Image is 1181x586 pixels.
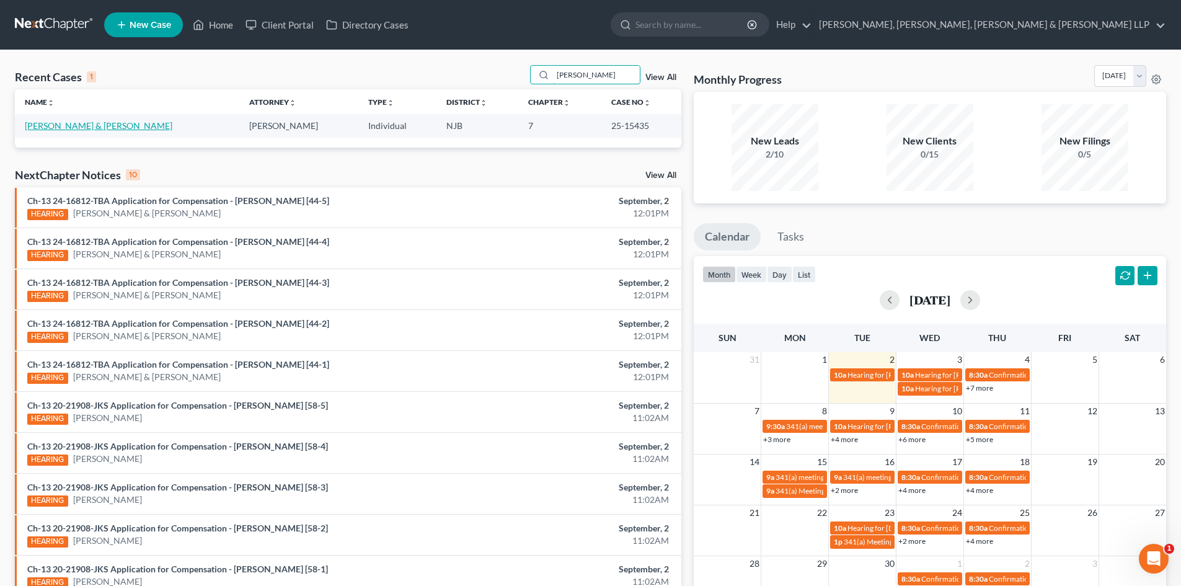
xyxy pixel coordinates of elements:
a: Nameunfold_more [25,97,55,107]
span: 1p [834,537,843,546]
span: 19 [1086,455,1099,469]
a: Home [187,14,239,36]
span: 14 [748,455,761,469]
a: [PERSON_NAME] & [PERSON_NAME] [73,330,221,342]
a: [PERSON_NAME], [PERSON_NAME], [PERSON_NAME] & [PERSON_NAME] LLP [813,14,1166,36]
a: [PERSON_NAME] & [PERSON_NAME] [73,248,221,260]
td: [PERSON_NAME] [239,114,358,137]
td: NJB [436,114,518,137]
a: [PERSON_NAME] [73,494,142,506]
span: 10a [834,422,846,431]
span: 27 [1154,505,1166,520]
a: [PERSON_NAME] [73,535,142,547]
a: +4 more [898,486,926,495]
span: 8:30a [969,422,988,431]
span: 13 [1154,404,1166,419]
span: 9:30a [766,422,785,431]
span: Hearing for [PERSON_NAME] [915,370,1012,380]
span: 8:30a [969,574,988,584]
span: 16 [883,455,896,469]
span: 341(a) meeting for [PERSON_NAME] [786,422,906,431]
span: 26 [1086,505,1099,520]
span: Hearing for [PERSON_NAME] [847,422,944,431]
h2: [DATE] [909,293,950,306]
div: September, 2 [463,317,669,330]
div: HEARING [27,495,68,507]
input: Search by name... [635,13,749,36]
a: +5 more [966,435,993,444]
div: September, 2 [463,399,669,412]
span: 3 [1091,556,1099,571]
span: Sat [1125,332,1140,343]
button: list [792,266,816,283]
a: Ch-13 24-16812-TBA Application for Compensation - [PERSON_NAME] [44-4] [27,236,329,247]
a: +3 more [763,435,790,444]
a: +4 more [966,486,993,495]
span: 5 [1091,352,1099,367]
i: unfold_more [47,99,55,107]
span: 341(a) Meeting for [PERSON_NAME] Al Karalih & [PERSON_NAME] [776,486,994,495]
div: 12:01PM [463,207,669,220]
span: Tue [854,332,870,343]
a: Help [770,14,812,36]
div: 11:02AM [463,535,669,547]
div: HEARING [27,373,68,384]
span: 8:30a [969,370,988,380]
a: Tasks [766,223,815,251]
div: HEARING [27,414,68,425]
a: [PERSON_NAME] [73,453,142,465]
span: 341(a) meeting for [PERSON_NAME] [843,473,963,482]
div: September, 2 [463,440,669,453]
div: September, 2 [463,236,669,248]
span: 8:30a [969,473,988,482]
span: 12 [1086,404,1099,419]
span: 29 [816,556,828,571]
div: HEARING [27,250,68,261]
div: New Leads [732,134,818,148]
span: Confirmation hearing for [PERSON_NAME] [989,422,1130,431]
span: 9a [766,473,774,482]
a: +2 more [831,486,858,495]
i: unfold_more [289,99,296,107]
td: 7 [518,114,601,137]
span: New Case [130,20,171,30]
div: September, 2 [463,563,669,575]
span: 20 [1154,455,1166,469]
span: 8:30a [969,523,988,533]
div: 0/5 [1042,148,1128,161]
span: 3 [956,352,963,367]
a: [PERSON_NAME] [73,412,142,424]
span: Sun [719,332,736,343]
span: Confirmation hearing for [PERSON_NAME] [989,574,1130,584]
span: 7 [753,404,761,419]
div: September, 2 [463,481,669,494]
div: Recent Cases [15,69,96,84]
span: 31 [748,352,761,367]
span: Confirmation hearing for [PERSON_NAME] [989,523,1130,533]
a: +6 more [898,435,926,444]
div: HEARING [27,291,68,302]
a: Attorneyunfold_more [249,97,296,107]
div: 1 [87,71,96,82]
td: 25-15435 [601,114,681,137]
span: 9 [888,404,896,419]
span: 25 [1019,505,1031,520]
button: week [736,266,767,283]
a: +7 more [966,383,993,393]
a: [PERSON_NAME] & [PERSON_NAME] [73,289,221,301]
a: Districtunfold_more [446,97,487,107]
span: 21 [748,505,761,520]
span: 6 [1159,352,1166,367]
a: +2 more [898,536,926,546]
span: Confirmation Hearing for [PERSON_NAME] [921,422,1063,431]
button: month [702,266,736,283]
i: unfold_more [480,99,487,107]
div: September, 2 [463,277,669,289]
a: Ch-13 20-21908-JKS Application for Compensation - [PERSON_NAME] [58-1] [27,564,328,574]
div: New Clients [887,134,973,148]
i: unfold_more [563,99,570,107]
span: Thu [988,332,1006,343]
button: day [767,266,792,283]
a: Ch-13 20-21908-JKS Application for Compensation - [PERSON_NAME] [58-4] [27,441,328,451]
span: Hearing for [PERSON_NAME] & [PERSON_NAME] [915,384,1077,393]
